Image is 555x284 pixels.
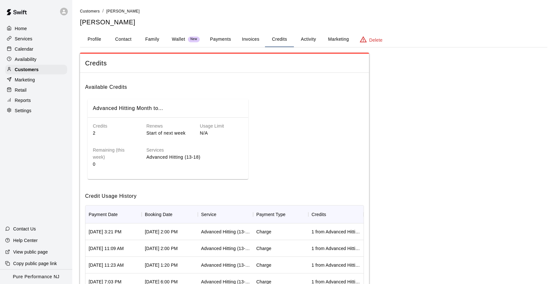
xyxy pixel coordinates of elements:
[326,210,335,219] button: Sort
[312,262,360,268] div: 1 from Advanced Hitting Month to Month
[93,147,136,161] h6: Remaining (this week)
[5,24,67,33] a: Home
[15,25,27,32] p: Home
[145,245,178,252] div: Aug 15, 2025 2:00 PM
[15,56,37,63] p: Availability
[5,65,67,74] a: Customers
[89,229,121,235] div: Aug 15, 2025 3:21 PM
[308,205,364,223] div: Credits
[15,66,39,73] p: Customers
[146,154,243,161] p: Advanced Hitting (13-18)
[256,205,286,223] div: Payment Type
[5,85,67,95] a: Retail
[294,32,323,47] button: Activity
[142,205,198,223] div: Booking Date
[5,106,67,115] a: Settings
[80,32,547,47] div: basic tabs example
[201,245,250,252] div: Advanced Hitting (13-18)
[13,273,59,280] p: Pure Performance NJ
[13,249,48,255] p: View public page
[5,44,67,54] a: Calendar
[118,210,127,219] button: Sort
[15,36,32,42] p: Services
[89,245,124,252] div: Aug 13, 2025 11:09 AM
[15,77,35,83] p: Marketing
[236,32,265,47] button: Invoices
[80,32,109,47] button: Profile
[256,229,271,235] div: Charge
[138,32,167,47] button: Family
[13,260,57,267] p: Copy public page link
[15,46,33,52] p: Calendar
[201,229,250,235] div: Advanced Hitting (13-18)
[85,187,364,200] h6: Credit Usage History
[15,107,31,114] p: Settings
[93,161,136,168] p: 0
[205,32,236,47] button: Payments
[109,32,138,47] button: Contact
[85,78,364,91] h6: Available Credits
[145,205,172,223] div: Booking Date
[198,205,253,223] div: Service
[80,18,547,27] h5: [PERSON_NAME]
[256,245,271,252] div: Charge
[286,210,295,219] button: Sort
[85,59,364,68] span: Credits
[102,8,104,14] li: /
[15,97,31,104] p: Reports
[200,130,243,137] p: N/A
[172,210,181,219] button: Sort
[93,104,163,113] h6: Advanced Hitting Month to Month
[15,87,27,93] p: Retail
[89,205,118,223] div: Payment Date
[93,123,136,130] h6: Credits
[216,210,225,219] button: Sort
[80,8,100,13] a: Customers
[312,205,326,223] div: Credits
[13,226,36,232] p: Contact Us
[89,262,124,268] div: Aug 10, 2025 11:23 AM
[106,9,140,13] span: [PERSON_NAME]
[145,262,178,268] div: Aug 11, 2025 1:20 PM
[369,37,383,43] p: Delete
[253,205,308,223] div: Payment Type
[80,9,100,13] span: Customers
[146,147,243,154] h6: Services
[85,205,142,223] div: Payment Date
[5,34,67,44] a: Services
[5,54,67,64] a: Availability
[146,123,190,130] h6: Renews
[13,237,38,244] p: Help Center
[188,37,200,41] span: New
[93,130,136,137] p: 2
[312,229,360,235] div: 1 from Advanced Hitting Month to Month
[256,262,271,268] div: Charge
[265,32,294,47] button: Credits
[201,205,216,223] div: Service
[312,245,360,252] div: 1 from Advanced Hitting Month to Month
[5,96,67,105] a: Reports
[80,8,547,15] nav: breadcrumb
[145,229,178,235] div: Aug 18, 2025 2:00 PM
[200,123,243,130] h6: Usage Limit
[201,262,250,268] div: Advanced Hitting (13-18)
[5,75,67,85] a: Marketing
[323,32,354,47] button: Marketing
[146,130,190,137] p: Start of next week
[172,36,185,43] p: Wallet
